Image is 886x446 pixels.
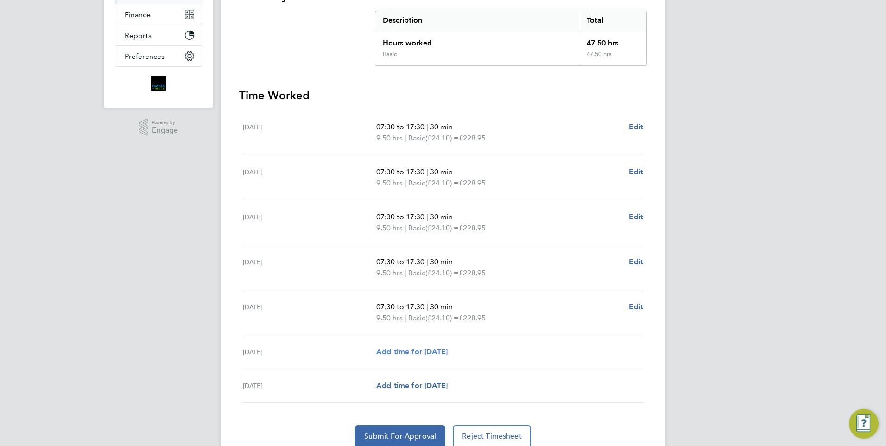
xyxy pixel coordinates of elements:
[243,121,376,144] div: [DATE]
[425,223,459,232] span: (£24.10) =
[408,312,425,324] span: Basic
[375,11,579,30] div: Description
[459,223,486,232] span: £228.95
[579,30,646,51] div: 47.50 hrs
[430,122,453,131] span: 30 min
[243,301,376,324] div: [DATE]
[426,122,428,131] span: |
[405,223,406,232] span: |
[115,46,202,66] button: Preferences
[239,88,647,103] h3: Time Worked
[405,178,406,187] span: |
[425,178,459,187] span: (£24.10) =
[425,313,459,322] span: (£24.10) =
[430,167,453,176] span: 30 min
[115,76,202,91] a: Go to home page
[376,380,448,391] a: Add time for [DATE]
[376,302,424,311] span: 07:30 to 17:30
[426,212,428,221] span: |
[376,381,448,390] span: Add time for [DATE]
[430,302,453,311] span: 30 min
[152,127,178,134] span: Engage
[430,212,453,221] span: 30 min
[376,178,403,187] span: 9.50 hrs
[629,122,643,131] span: Edit
[629,302,643,311] span: Edit
[425,134,459,142] span: (£24.10) =
[139,119,178,136] a: Powered byEngage
[462,432,522,441] span: Reject Timesheet
[408,178,425,189] span: Basic
[376,347,448,356] span: Add time for [DATE]
[243,211,376,234] div: [DATE]
[376,212,424,221] span: 07:30 to 17:30
[629,167,643,176] span: Edit
[405,268,406,277] span: |
[426,257,428,266] span: |
[459,134,486,142] span: £228.95
[152,119,178,127] span: Powered by
[629,256,643,268] a: Edit
[629,301,643,312] a: Edit
[125,31,152,40] span: Reports
[376,268,403,277] span: 9.50 hrs
[383,51,397,58] div: Basic
[125,10,151,19] span: Finance
[408,133,425,144] span: Basic
[375,11,647,66] div: Summary
[115,25,202,45] button: Reports
[243,256,376,279] div: [DATE]
[579,51,646,65] div: 47.50 hrs
[430,257,453,266] span: 30 min
[459,313,486,322] span: £228.95
[405,313,406,322] span: |
[376,167,424,176] span: 07:30 to 17:30
[243,346,376,357] div: [DATE]
[376,346,448,357] a: Add time for [DATE]
[426,167,428,176] span: |
[629,121,643,133] a: Edit
[376,134,403,142] span: 9.50 hrs
[376,257,424,266] span: 07:30 to 17:30
[151,76,166,91] img: bromak-logo-retina.png
[408,223,425,234] span: Basic
[243,166,376,189] div: [DATE]
[405,134,406,142] span: |
[376,122,424,131] span: 07:30 to 17:30
[364,432,436,441] span: Submit For Approval
[375,30,579,51] div: Hours worked
[459,268,486,277] span: £228.95
[629,212,643,221] span: Edit
[408,268,425,279] span: Basic
[376,313,403,322] span: 9.50 hrs
[579,11,646,30] div: Total
[243,380,376,391] div: [DATE]
[125,52,165,61] span: Preferences
[425,268,459,277] span: (£24.10) =
[629,166,643,178] a: Edit
[629,211,643,223] a: Edit
[459,178,486,187] span: £228.95
[426,302,428,311] span: |
[849,409,879,439] button: Engage Resource Center
[629,257,643,266] span: Edit
[115,4,202,25] button: Finance
[376,223,403,232] span: 9.50 hrs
